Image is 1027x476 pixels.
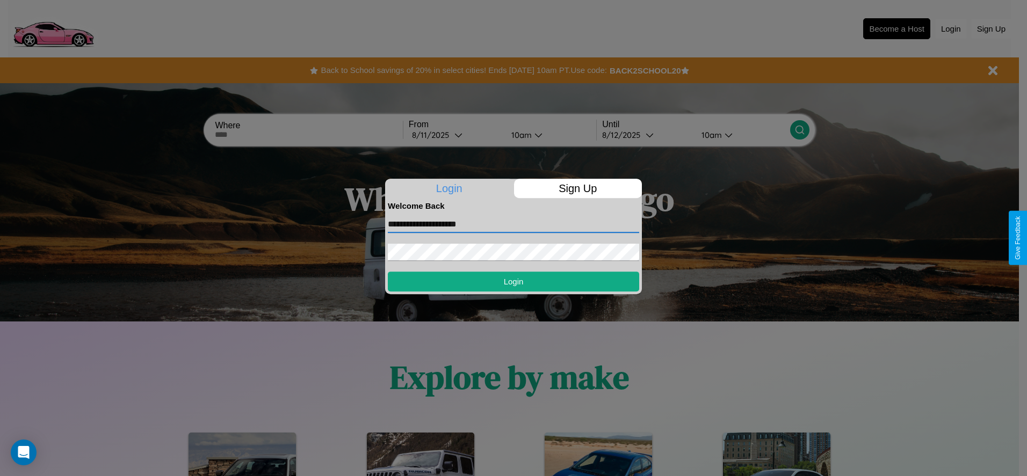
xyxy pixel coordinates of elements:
[514,179,642,198] p: Sign Up
[11,440,37,465] div: Open Intercom Messenger
[388,201,639,210] h4: Welcome Back
[388,272,639,291] button: Login
[1014,216,1022,260] div: Give Feedback
[385,179,513,198] p: Login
